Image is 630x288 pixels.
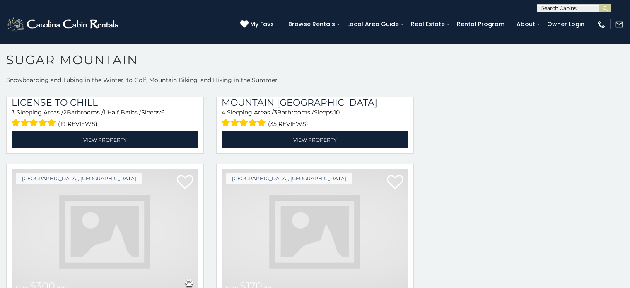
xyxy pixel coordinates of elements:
span: 1 Half Baths / [104,109,141,116]
span: 4 [222,109,225,116]
a: Owner Login [543,18,589,31]
h3: Mountain Skye Lodge [222,97,408,108]
span: 6 [161,109,165,116]
span: My Favs [250,20,274,29]
a: Mountain [GEOGRAPHIC_DATA] [222,97,408,108]
a: Add to favorites [387,174,403,191]
a: View Property [222,131,408,148]
div: Sleeping Areas / Bathrooms / Sleeps: [222,108,408,129]
a: License to Chill [12,97,198,108]
a: About [512,18,539,31]
a: [GEOGRAPHIC_DATA], [GEOGRAPHIC_DATA] [226,173,352,184]
a: View Property [12,131,198,148]
span: 3 [12,109,15,116]
span: 3 [274,109,277,116]
a: Add to favorites [177,174,193,191]
span: 2 [63,109,67,116]
img: phone-regular-white.png [597,20,606,29]
img: White-1-2.png [6,16,121,33]
a: [GEOGRAPHIC_DATA], [GEOGRAPHIC_DATA] [16,173,142,184]
a: Rental Program [453,18,509,31]
div: Sleeping Areas / Bathrooms / Sleeps: [12,108,198,129]
img: mail-regular-white.png [615,20,624,29]
a: Browse Rentals [284,18,339,31]
a: Local Area Guide [343,18,403,31]
span: 10 [334,109,340,116]
a: Real Estate [407,18,449,31]
span: (35 reviews) [268,119,308,129]
a: My Favs [240,20,276,29]
span: (19 reviews) [58,119,97,129]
